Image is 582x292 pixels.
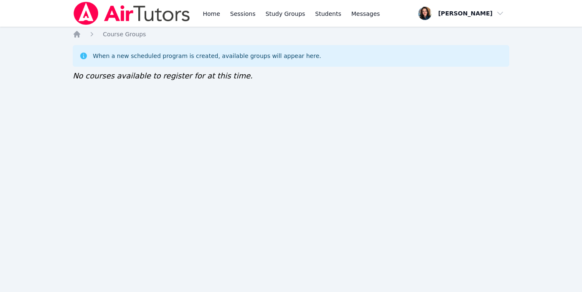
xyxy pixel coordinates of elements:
img: Air Tutors [73,2,191,25]
span: No courses available to register for at this time. [73,71,253,80]
span: Messages [351,10,380,18]
a: Course Groups [103,30,146,38]
div: When a new scheduled program is created, available groups will appear here. [93,52,321,60]
span: Course Groups [103,31,146,38]
nav: Breadcrumb [73,30,509,38]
